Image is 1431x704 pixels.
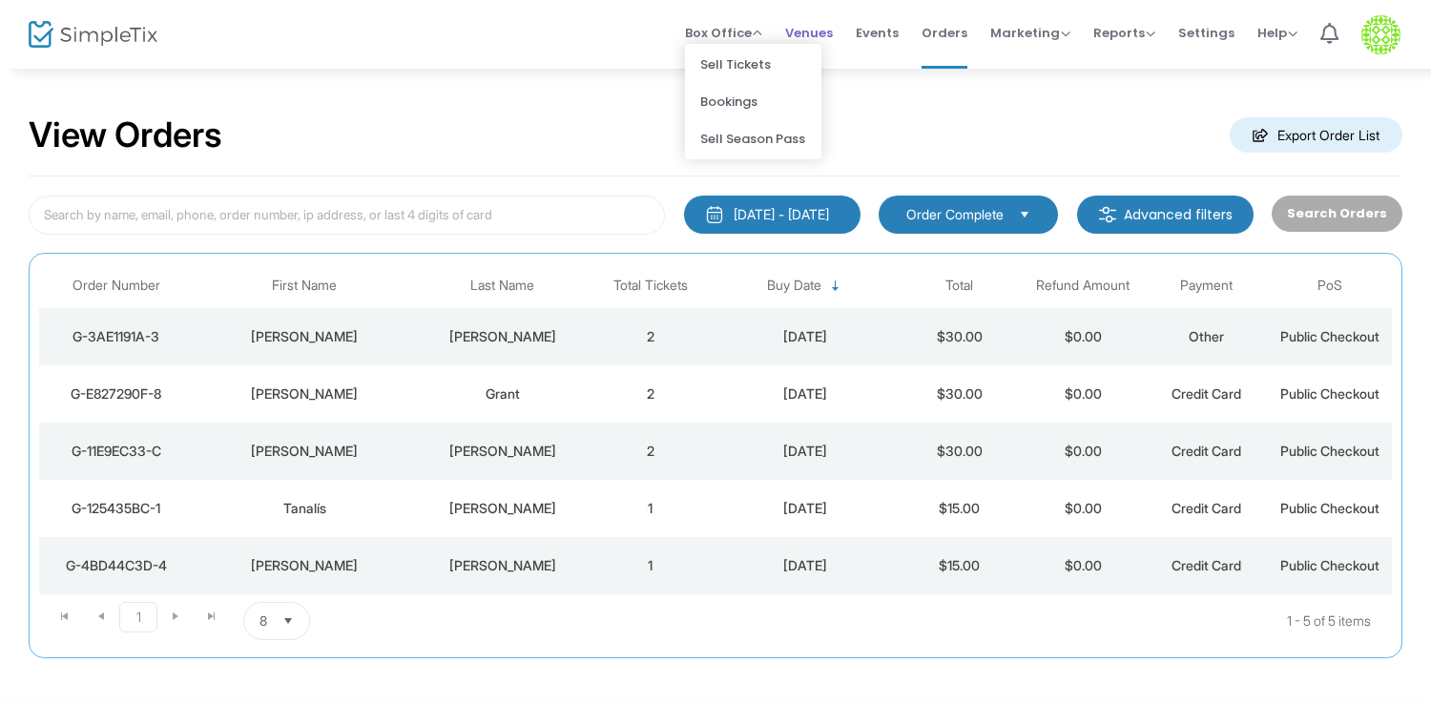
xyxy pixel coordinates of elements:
img: filter [1098,205,1117,224]
div: Buckley [421,327,584,346]
span: Order Complete [906,205,1004,224]
td: $30.00 [898,365,1021,423]
span: PoS [1317,278,1342,294]
span: Order Number [73,278,160,294]
div: Kulig [421,556,584,575]
td: $30.00 [898,308,1021,365]
input: Search by name, email, phone, order number, ip address, or last 4 digits of card [29,196,665,235]
span: Box Office [685,24,762,42]
button: Select [1011,204,1038,225]
span: Public Checkout [1280,443,1379,459]
div: Samson [198,442,411,461]
span: Help [1257,24,1297,42]
th: Total Tickets [589,263,712,308]
div: Andre [198,384,411,404]
span: First Name [272,278,337,294]
span: Public Checkout [1280,385,1379,402]
td: 2 [589,423,712,480]
span: Public Checkout [1280,328,1379,344]
th: Total [898,263,1021,308]
div: Grant [421,384,584,404]
div: Padilla [421,499,584,518]
div: G-3AE1191A-3 [44,327,189,346]
span: Credit Card [1172,385,1241,402]
div: 8/18/2025 [717,384,893,404]
div: 8/10/2025 [717,556,893,575]
td: 2 [589,308,712,365]
span: Credit Card [1172,443,1241,459]
div: 8/18/2025 [717,327,893,346]
span: Settings [1178,9,1234,57]
span: 8 [259,611,267,631]
div: Data table [39,263,1392,594]
span: Payment [1180,278,1233,294]
kendo-pager-info: 1 - 5 of 5 items [500,602,1371,640]
td: $0.00 [1021,308,1144,365]
div: [DATE] - [DATE] [734,205,829,224]
div: 8/11/2025 [717,499,893,518]
td: $30.00 [898,423,1021,480]
m-button: Export Order List [1230,117,1402,153]
m-button: Advanced filters [1077,196,1254,234]
span: Venues [785,9,833,57]
span: Reports [1093,24,1155,42]
td: 1 [589,480,712,537]
span: Other [1189,328,1224,344]
img: monthly [705,205,724,224]
div: 8/14/2025 [717,442,893,461]
div: Jennifer [198,327,411,346]
span: Buy Date [767,278,821,294]
th: Refund Amount [1021,263,1144,308]
button: Select [275,603,301,639]
span: Credit Card [1172,557,1241,573]
h2: View Orders [29,114,222,156]
div: G-11E9EC33-C [44,442,189,461]
li: Sell Tickets [685,46,821,83]
div: Tanalís [198,499,411,518]
li: Bookings [685,83,821,120]
div: G-125435BC-1 [44,499,189,518]
div: G-4BD44C3D-4 [44,556,189,575]
span: Orders [922,9,967,57]
td: $0.00 [1021,423,1144,480]
span: Last Name [470,278,534,294]
span: Credit Card [1172,500,1241,516]
span: Public Checkout [1280,500,1379,516]
td: $0.00 [1021,537,1144,594]
span: Sortable [828,279,843,294]
td: $0.00 [1021,365,1144,423]
span: Events [856,9,899,57]
div: KariAnne [198,556,411,575]
td: 1 [589,537,712,594]
td: 2 [589,365,712,423]
button: [DATE] - [DATE] [684,196,861,234]
div: G-E827290F-8 [44,384,189,404]
td: $15.00 [898,537,1021,594]
li: Sell Season Pass [685,120,821,157]
td: $15.00 [898,480,1021,537]
span: Marketing [990,24,1070,42]
span: Public Checkout [1280,557,1379,573]
div: Baughman [421,442,584,461]
span: Page 1 [119,602,157,632]
td: $0.00 [1021,480,1144,537]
